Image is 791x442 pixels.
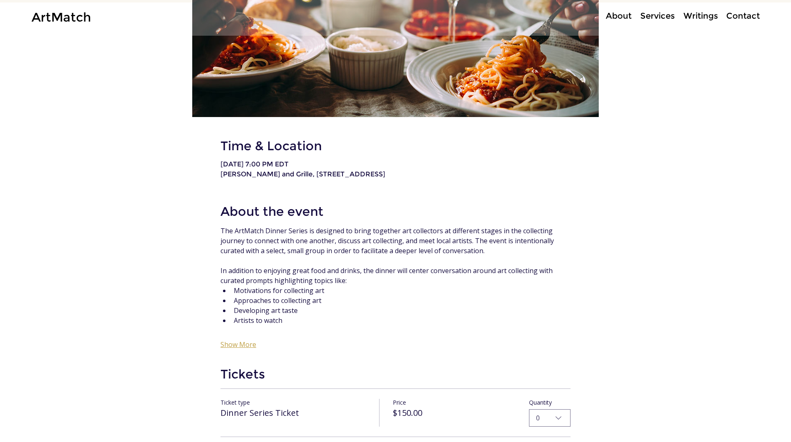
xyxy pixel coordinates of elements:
span: In addition to enjoying great food and drinks, the dinner will center conversation around art col... [220,266,554,285]
h2: Time & Location [220,138,571,154]
span: Ticket type [220,398,250,406]
a: Writings [679,10,722,22]
p: $150.00 [393,408,516,418]
h2: About the event [220,203,571,220]
span: Developing art taste [234,306,298,315]
a: About [601,10,636,22]
label: Quantity [529,399,571,406]
span: Artists to watch [234,316,282,325]
span: Motivations for collecting art [234,286,324,295]
a: Contact [722,10,764,22]
span: Price [393,398,406,406]
span: Approaches to collecting art [234,296,321,305]
a: Services [636,10,679,22]
p: About [602,10,636,22]
h3: Dinner Series Ticket [220,408,366,418]
span: The ArtMatch Dinner Series is designed to bring together art collectors at different stages in th... [220,226,556,255]
button: Show More [220,340,256,349]
nav: Site [575,10,764,22]
div: 0 [536,413,540,423]
p: [PERSON_NAME] and Grille, [STREET_ADDRESS] [220,170,571,178]
h2: Tickets [220,366,571,382]
p: Writings [679,10,722,22]
a: ArtMatch [32,10,91,25]
p: [DATE] 7:00 PM EDT [220,160,571,168]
